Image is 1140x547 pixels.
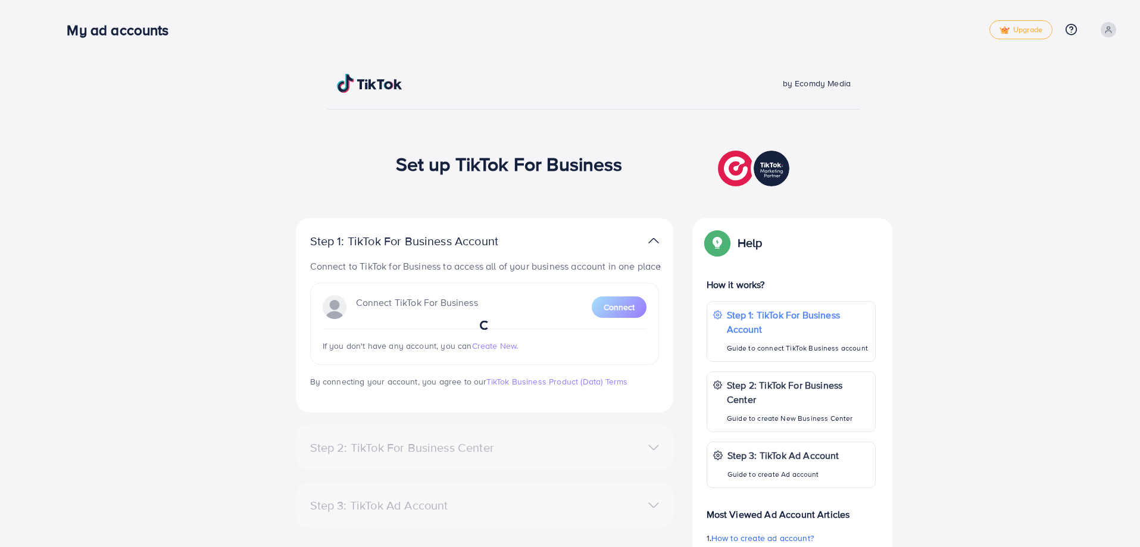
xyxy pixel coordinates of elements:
[707,277,876,292] p: How it works?
[67,21,178,39] h3: My ad accounts
[727,308,869,336] p: Step 1: TikTok For Business Account
[337,74,402,93] img: TikTok
[396,152,623,175] h1: Set up TikTok For Business
[783,77,851,89] span: by Ecomdy Media
[727,378,869,407] p: Step 2: TikTok For Business Center
[648,232,659,249] img: TikTok partner
[707,531,876,545] p: 1.
[738,236,763,250] p: Help
[727,341,869,355] p: Guide to connect TikTok Business account
[1000,26,1010,35] img: tick
[718,148,792,189] img: TikTok partner
[707,498,876,521] p: Most Viewed Ad Account Articles
[310,234,536,248] p: Step 1: TikTok For Business Account
[727,467,839,482] p: Guide to create Ad account
[711,532,814,544] span: How to create ad account?
[989,20,1052,39] a: tickUpgrade
[1000,26,1042,35] span: Upgrade
[727,411,869,426] p: Guide to create New Business Center
[707,232,728,254] img: Popup guide
[727,448,839,462] p: Step 3: TikTok Ad Account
